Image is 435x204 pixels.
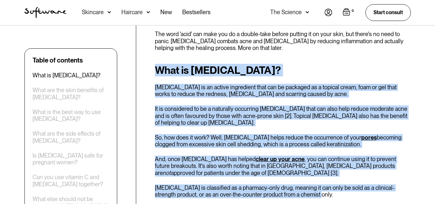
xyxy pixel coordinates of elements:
[33,174,109,188] a: Can you use vitamin C and [MEDICAL_DATA] together?
[155,134,411,148] p: So, how does it work? Well, [MEDICAL_DATA] helps reduce the occurrence of your becoming clogged f...
[343,8,355,17] a: Open empty cart
[24,7,66,18] img: Software Logo
[108,9,111,15] img: arrow down
[33,56,83,64] div: Table of contents
[155,64,411,76] h2: What is [MEDICAL_DATA]?
[33,130,109,144] a: What are the side effects of [MEDICAL_DATA]?
[33,152,109,166] a: Is [MEDICAL_DATA] safe for pregnant women?
[361,134,377,141] a: pores
[82,9,104,15] div: Skincare
[350,8,355,14] div: 0
[270,9,302,15] div: The Science
[33,87,109,101] a: What are the skin benefits of [MEDICAL_DATA]?
[155,156,411,177] p: And, once [MEDICAL_DATA] has helped , you can continue using it to prevent future breakouts. It's...
[155,184,411,198] p: [MEDICAL_DATA] is classified as a pharmacy-only drug, meaning it can only be sold as a clinical-s...
[306,9,309,15] img: arrow down
[163,170,171,176] em: not
[33,72,100,79] a: What is [MEDICAL_DATA]?
[147,9,150,15] img: arrow down
[155,105,411,126] p: It is considered to be a naturally occurring [MEDICAL_DATA] that can also help reduce moderate ac...
[24,7,66,18] a: home
[256,156,305,162] a: clear up your acne
[155,31,411,52] p: The word 'acid' can make you do a double-take before putting it on your skin, but there's no need...
[155,84,411,98] p: [MEDICAL_DATA] is an active ingredient that can be packaged as a topical cream, foam or gel that ...
[121,9,143,15] div: Haircare
[365,4,411,21] a: Start consult
[33,109,109,122] a: What is the best way to use [MEDICAL_DATA]?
